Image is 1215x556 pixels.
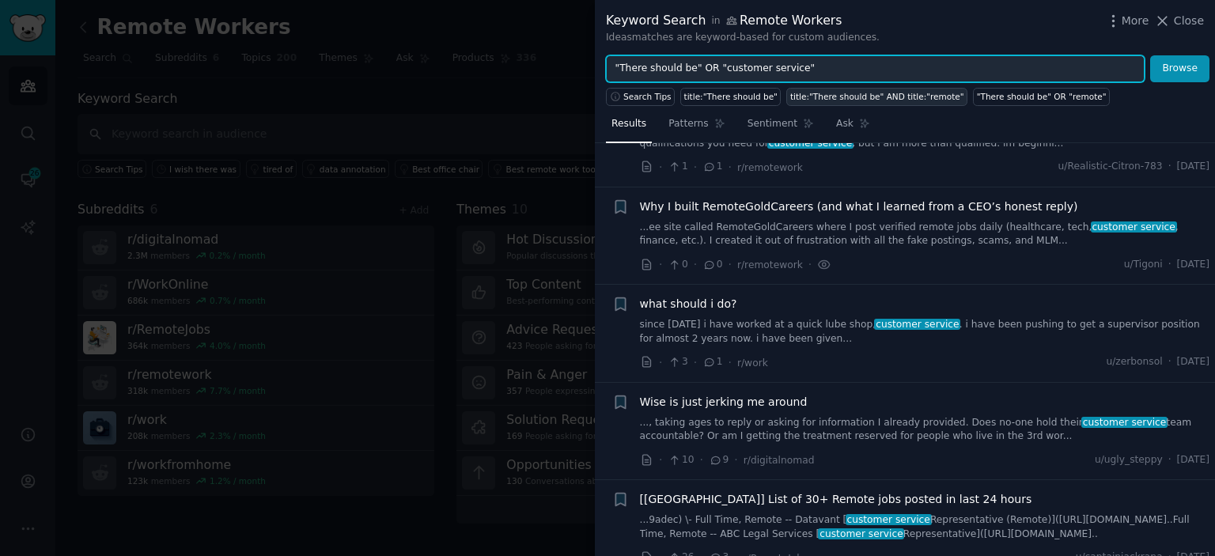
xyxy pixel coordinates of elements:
[818,528,904,539] span: customer service
[700,452,703,468] span: ·
[767,138,854,149] span: customer service
[1177,160,1209,174] span: [DATE]
[702,355,722,369] span: 1
[680,88,781,106] a: title:"There should be"
[702,258,722,272] span: 0
[640,416,1210,444] a: ..., taking ages to reply or asking for information I already provided. Does no-one hold theircus...
[748,117,797,131] span: Sentiment
[1122,13,1149,29] span: More
[786,88,967,106] a: title:"There should be" AND title:"remote"
[694,159,697,176] span: ·
[1168,160,1171,174] span: ·
[1177,258,1209,272] span: [DATE]
[737,357,768,369] span: r/work
[606,11,880,31] div: Keyword Search Remote Workers
[1150,55,1209,82] button: Browse
[729,256,732,273] span: ·
[1174,13,1204,29] span: Close
[790,91,964,102] div: title:"There should be" AND title:"remote"
[1124,258,1163,272] span: u/Tigoni
[709,453,729,467] span: 9
[973,88,1110,106] a: "There should be" OR "remote"
[668,160,687,174] span: 1
[702,160,722,174] span: 1
[711,14,720,28] span: in
[734,452,737,468] span: ·
[659,256,662,273] span: ·
[1154,13,1204,29] button: Close
[606,31,880,45] div: Ideas matches are keyword-based for custom audiences.
[1058,160,1163,174] span: u/Realistic-Citron-783
[659,159,662,176] span: ·
[846,514,932,525] span: customer service
[606,112,652,144] a: Results
[611,117,646,131] span: Results
[1177,355,1209,369] span: [DATE]
[694,256,697,273] span: ·
[729,159,732,176] span: ·
[606,55,1145,82] input: Try a keyword related to your business
[640,221,1210,248] a: ...ee site called RemoteGoldCareers where I post verified remote jobs daily (healthcare, tech,cus...
[640,394,808,410] a: Wise is just jerking me around
[640,199,1078,215] a: Why I built RemoteGoldCareers (and what I learned from a CEO’s honest reply)
[1081,417,1168,428] span: customer service
[1106,355,1162,369] span: u/zerbonsol
[1168,453,1171,467] span: ·
[659,452,662,468] span: ·
[684,91,778,102] div: title:"There should be"
[1105,13,1149,29] button: More
[1095,453,1163,467] span: u/ugly_steppy
[744,455,815,466] span: r/digitalnomad
[606,88,675,106] button: Search Tips
[874,319,960,330] span: customer service
[640,513,1210,541] a: ...9adec) \- Full Time, Remote -- Datavant [customer serviceRepresentative (Remote)]([URL][DOMAIN...
[694,354,697,371] span: ·
[737,162,803,173] span: r/remotework
[640,491,1032,508] a: [[GEOGRAPHIC_DATA]] List of 30+ Remote jobs posted in last 24 hours
[737,259,803,270] span: r/remotework
[977,91,1107,102] div: "There should be" OR "remote"
[640,318,1210,346] a: since [DATE] i have worked at a quick lube shop,customer service. i have been pushing to get a su...
[623,91,672,102] span: Search Tips
[742,112,819,144] a: Sentiment
[1091,221,1177,233] span: customer service
[668,453,694,467] span: 10
[659,354,662,371] span: ·
[1168,258,1171,272] span: ·
[1168,355,1171,369] span: ·
[808,256,812,273] span: ·
[831,112,876,144] a: Ask
[668,258,687,272] span: 0
[1177,453,1209,467] span: [DATE]
[663,112,730,144] a: Patterns
[729,354,732,371] span: ·
[836,117,854,131] span: Ask
[640,296,737,312] a: what should i do?
[668,117,708,131] span: Patterns
[668,355,687,369] span: 3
